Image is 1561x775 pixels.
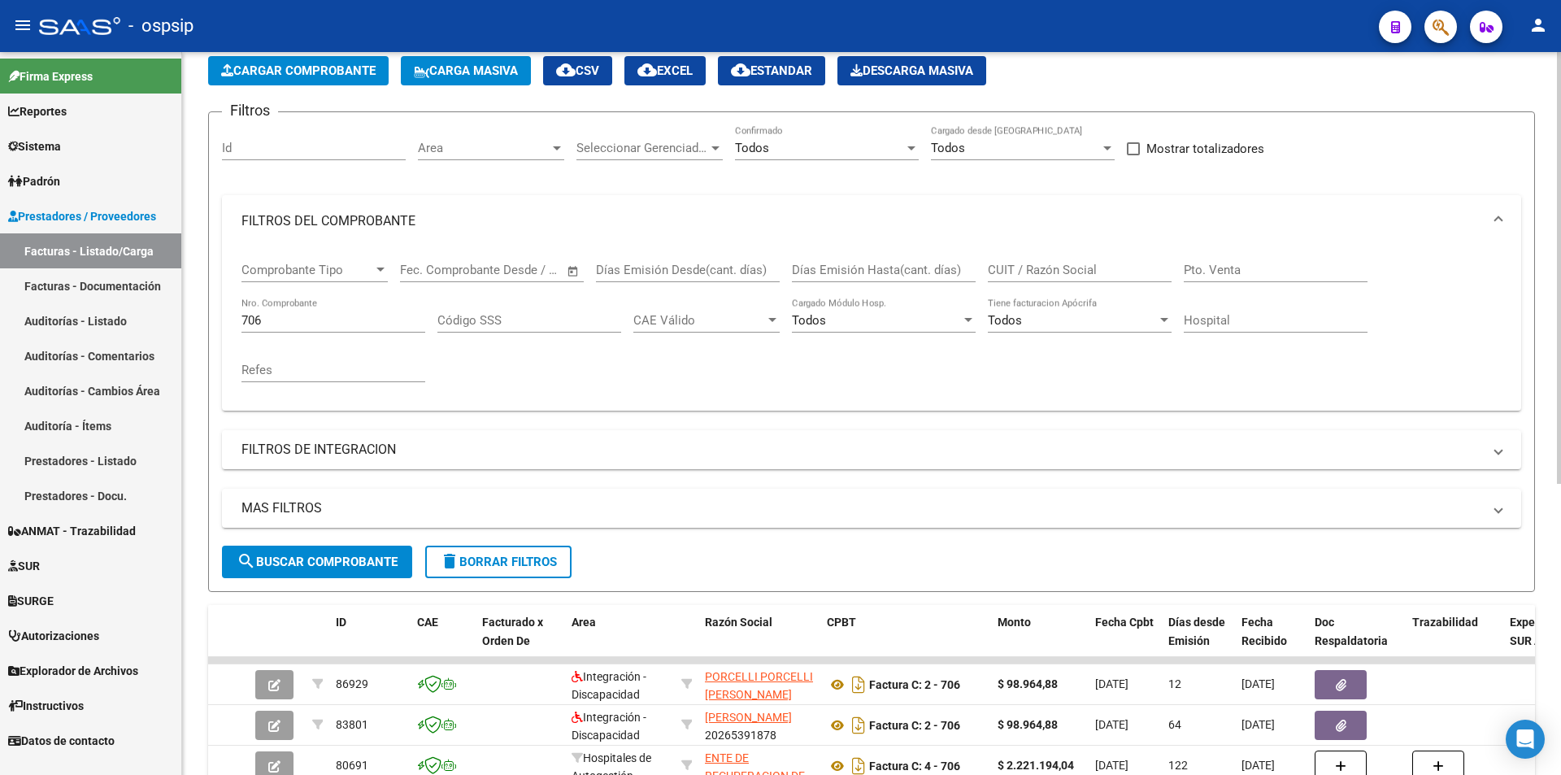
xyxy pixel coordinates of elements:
[564,262,583,281] button: Open calendar
[1241,616,1287,647] span: Fecha Recibido
[1506,720,1545,759] div: Open Intercom Messenger
[705,616,772,629] span: Razón Social
[237,551,256,571] mat-icon: search
[572,616,596,629] span: Area
[848,712,869,738] i: Descargar documento
[241,212,1482,230] mat-panel-title: FILTROS DEL COMPROBANTE
[988,313,1022,328] span: Todos
[705,711,792,724] span: [PERSON_NAME]
[8,662,138,680] span: Explorador de Archivos
[705,670,813,721] span: PORCELLI PORCELLI [PERSON_NAME][DATE]
[869,760,960,773] strong: Factura C: 4 - 706
[1241,718,1275,731] span: [DATE]
[1406,605,1503,677] datatable-header-cell: Trazabilidad
[241,499,1482,517] mat-panel-title: MAS FILTROS
[1241,759,1275,772] span: [DATE]
[8,172,60,190] span: Padrón
[336,718,368,731] span: 83801
[440,551,459,571] mat-icon: delete
[1146,139,1264,159] span: Mostrar totalizadores
[572,670,646,702] span: Integración - Discapacidad
[336,759,368,772] span: 80691
[476,605,565,677] datatable-header-cell: Facturado x Orden De
[8,697,84,715] span: Instructivos
[418,141,550,155] span: Area
[467,263,546,277] input: End date
[222,99,278,122] h3: Filtros
[869,719,960,732] strong: Factura C: 2 - 706
[556,60,576,80] mat-icon: cloud_download
[1235,605,1308,677] datatable-header-cell: Fecha Recibido
[572,711,646,742] span: Integración - Discapacidad
[401,56,531,85] button: Carga Masiva
[222,546,412,578] button: Buscar Comprobante
[1168,759,1188,772] span: 122
[8,627,99,645] span: Autorizaciones
[8,732,115,750] span: Datos de contacto
[400,263,453,277] input: Start date
[820,605,991,677] datatable-header-cell: CPBT
[1095,616,1154,629] span: Fecha Cpbt
[222,430,1521,469] mat-expansion-panel-header: FILTROS DE INTEGRACION
[336,616,346,629] span: ID
[8,592,54,610] span: SURGE
[735,141,769,155] span: Todos
[221,63,376,78] span: Cargar Comprobante
[792,313,826,328] span: Todos
[1089,605,1162,677] datatable-header-cell: Fecha Cpbt
[998,718,1058,731] strong: $ 98.964,88
[8,102,67,120] span: Reportes
[731,63,812,78] span: Estandar
[8,557,40,575] span: SUR
[633,313,765,328] span: CAE Válido
[1095,759,1128,772] span: [DATE]
[637,63,693,78] span: EXCEL
[222,195,1521,247] mat-expansion-panel-header: FILTROS DEL COMPROBANTE
[837,56,986,85] button: Descarga Masiva
[731,60,750,80] mat-icon: cloud_download
[1162,605,1235,677] datatable-header-cell: Días desde Emisión
[998,759,1074,772] strong: $ 2.221.194,04
[411,605,476,677] datatable-header-cell: CAE
[414,63,518,78] span: Carga Masiva
[1168,677,1181,690] span: 12
[440,555,557,569] span: Borrar Filtros
[8,207,156,225] span: Prestadores / Proveedores
[8,67,93,85] span: Firma Express
[1168,718,1181,731] span: 64
[1412,616,1478,629] span: Trazabilidad
[241,263,373,277] span: Comprobante Tipo
[336,677,368,690] span: 86929
[556,63,599,78] span: CSV
[931,141,965,155] span: Todos
[237,555,398,569] span: Buscar Comprobante
[637,60,657,80] mat-icon: cloud_download
[991,605,1089,677] datatable-header-cell: Monto
[8,522,136,540] span: ANMAT - Trazabilidad
[837,56,986,85] app-download-masive: Descarga masiva de comprobantes (adjuntos)
[850,63,973,78] span: Descarga Masiva
[1095,677,1128,690] span: [DATE]
[417,616,438,629] span: CAE
[827,616,856,629] span: CPBT
[998,677,1058,690] strong: $ 98.964,88
[1308,605,1406,677] datatable-header-cell: Doc Respaldatoria
[869,678,960,691] strong: Factura C: 2 - 706
[718,56,825,85] button: Estandar
[576,141,708,155] span: Seleccionar Gerenciador
[208,56,389,85] button: Cargar Comprobante
[998,616,1031,629] span: Monto
[624,56,706,85] button: EXCEL
[698,605,820,677] datatable-header-cell: Razón Social
[1168,616,1225,647] span: Días desde Emisión
[543,56,612,85] button: CSV
[329,605,411,677] datatable-header-cell: ID
[1095,718,1128,731] span: [DATE]
[848,672,869,698] i: Descargar documento
[565,605,675,677] datatable-header-cell: Area
[222,247,1521,411] div: FILTROS DEL COMPROBANTE
[8,137,61,155] span: Sistema
[128,8,193,44] span: - ospsip
[13,15,33,35] mat-icon: menu
[1528,15,1548,35] mat-icon: person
